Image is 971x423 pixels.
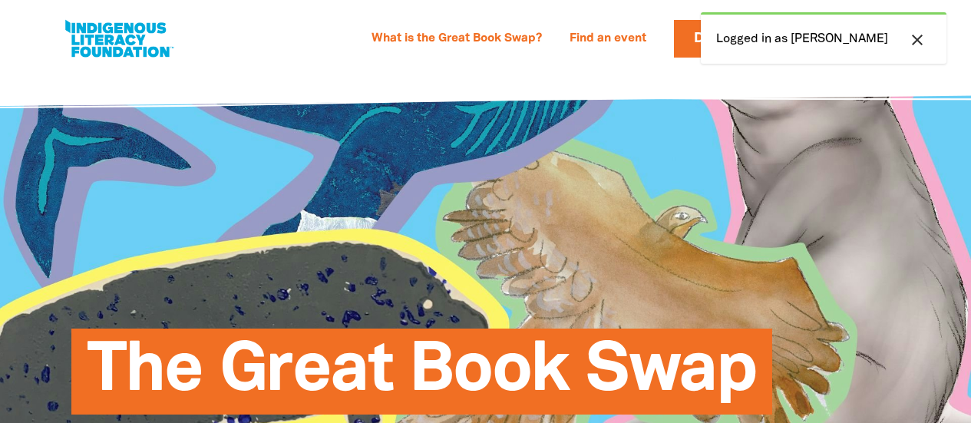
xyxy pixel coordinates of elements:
[87,340,757,415] span: The Great Book Swap
[560,27,656,51] a: Find an event
[362,27,551,51] a: What is the Great Book Swap?
[908,31,926,49] i: close
[903,30,931,50] button: close
[701,12,946,64] div: Logged in as [PERSON_NAME]
[674,20,771,58] a: Donate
